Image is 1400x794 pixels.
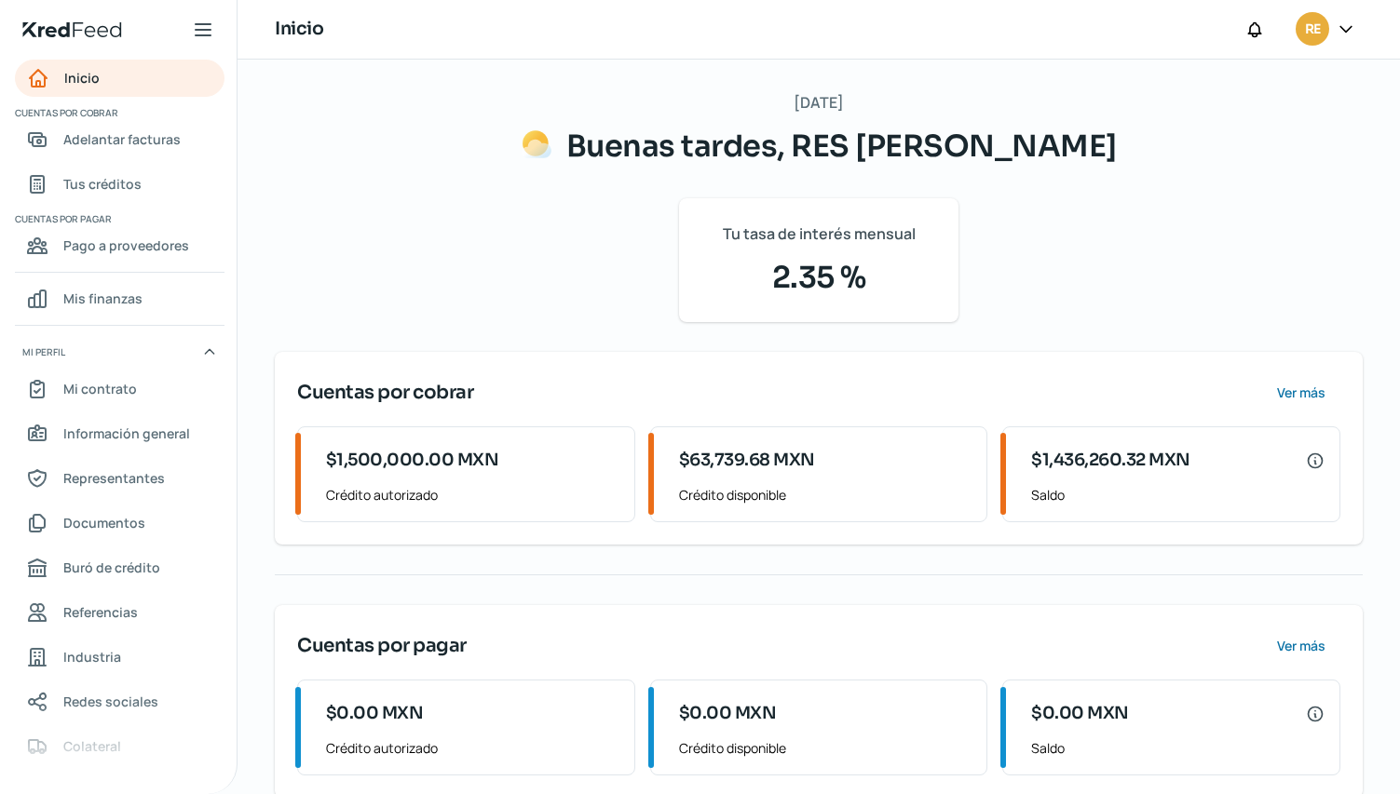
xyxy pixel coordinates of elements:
span: Buró de crédito [63,556,160,579]
span: $0.00 MXN [326,701,424,726]
span: $0.00 MXN [1031,701,1129,726]
span: Ver más [1277,386,1325,399]
span: 2.35 % [701,255,936,300]
a: Mi contrato [15,370,224,408]
span: Adelantar facturas [63,128,181,151]
span: Ver más [1277,639,1325,653]
span: [DATE] [794,89,844,116]
span: Tus créditos [63,172,142,195]
a: Inicio [15,60,224,97]
span: Cuentas por pagar [15,210,222,227]
span: Cuentas por cobrar [297,379,473,407]
span: Buenas tardes, RES [PERSON_NAME] [566,128,1117,165]
span: Crédito autorizado [326,736,619,760]
span: Información general [63,422,190,445]
span: Tu tasa de interés mensual [723,221,916,248]
a: Pago a proveedores [15,227,224,264]
span: $1,436,260.32 MXN [1031,448,1190,473]
span: Cuentas por cobrar [15,104,222,121]
a: Mis finanzas [15,280,224,317]
h1: Inicio [275,16,323,43]
button: Ver más [1261,627,1340,665]
span: Crédito autorizado [326,483,619,506]
span: $63,739.68 MXN [679,448,815,473]
span: Inicio [64,66,100,89]
span: Pago a proveedores [63,234,189,257]
span: Documentos [63,511,145,534]
span: Representantes [63,466,165,490]
span: $1,500,000.00 MXN [326,448,499,473]
span: Colateral [63,734,121,758]
span: Industria [63,645,121,668]
span: Mi perfil [22,343,65,360]
span: Referencias [63,600,138,624]
span: Saldo [1031,483,1325,506]
span: Mis finanzas [63,287,143,310]
a: Representantes [15,460,224,497]
span: Saldo [1031,736,1325,760]
a: Documentos [15,505,224,542]
span: Mi contrato [63,377,137,400]
span: Crédito disponible [679,483,972,506]
img: Saludos [522,129,551,159]
a: Colateral [15,728,224,765]
span: $0.00 MXN [679,701,777,726]
span: Redes sociales [63,690,158,713]
span: Cuentas por pagar [297,632,467,660]
a: Referencias [15,594,224,631]
a: Buró de crédito [15,549,224,586]
a: Redes sociales [15,683,224,720]
a: Industria [15,639,224,676]
a: Información general [15,415,224,452]
span: Crédito disponible [679,736,972,760]
button: Ver más [1261,374,1340,411]
span: RE [1305,19,1320,41]
a: Adelantar facturas [15,121,224,158]
a: Tus créditos [15,166,224,203]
